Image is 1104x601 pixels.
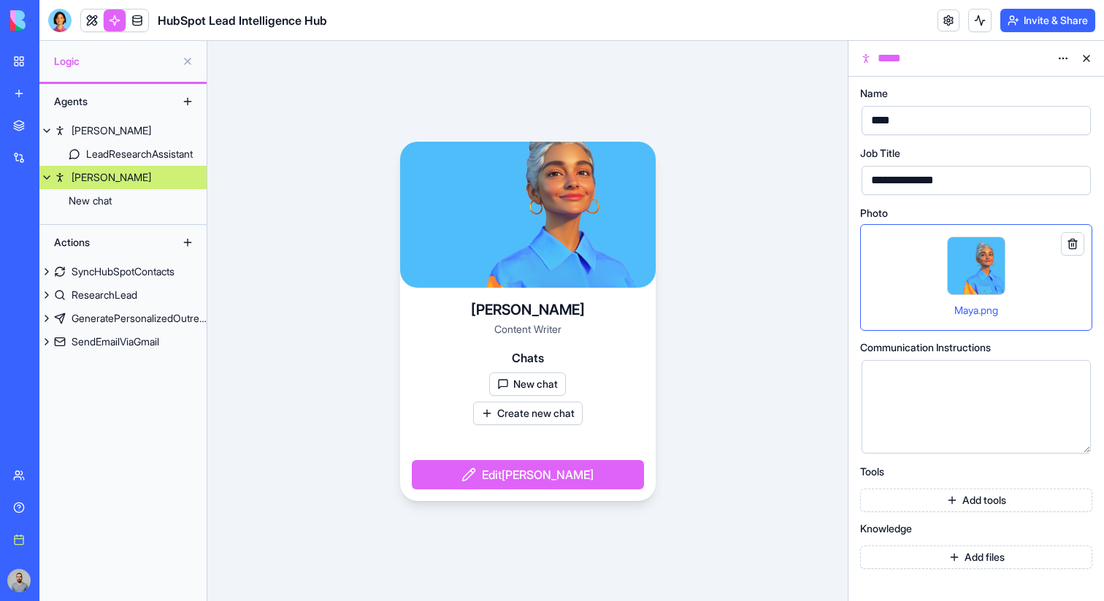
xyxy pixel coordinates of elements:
div: New chat [69,194,112,208]
a: New chat [39,189,207,213]
img: image_123650291_bsq8ao.jpg [7,569,31,592]
span: Logic [54,54,176,69]
span: Job Title [860,148,900,158]
a: ResearchLead [39,283,207,307]
div: [PERSON_NAME] [72,170,151,185]
button: Invite & Share [1000,9,1095,32]
span: Tools [860,467,884,477]
span: Maya.png [954,304,998,316]
span: Knowledge [860,524,912,534]
button: New chat [489,372,566,396]
a: SendEmailViaGmail [39,330,207,353]
a: [PERSON_NAME] [39,166,207,189]
div: SyncHubSpotContacts [72,264,175,279]
a: SyncHubSpotContacts [39,260,207,283]
h4: [PERSON_NAME] [471,299,585,320]
img: logo [10,10,101,31]
a: LeadResearchAssistant [39,142,207,166]
button: Add tools [860,489,1092,512]
div: GeneratePersonalizedOutreach [72,311,207,326]
button: Edit[PERSON_NAME] [412,460,644,489]
span: Communication Instructions [860,342,991,353]
span: HubSpot Lead Intelligence Hub [158,12,327,29]
div: Actions [47,231,164,254]
button: Add files [860,546,1092,569]
div: [PERSON_NAME] [72,123,151,138]
span: Photo [860,208,888,218]
div: ResearchLead [72,288,137,302]
div: Maya.png [860,224,1092,331]
span: Name [860,88,888,99]
a: GeneratePersonalizedOutreach [39,307,207,330]
button: Create new chat [473,402,583,425]
div: Agents [47,90,164,113]
span: Content Writer [494,323,561,335]
span: Chats [512,349,544,367]
a: [PERSON_NAME] [39,119,207,142]
div: SendEmailViaGmail [72,334,159,349]
div: LeadResearchAssistant [86,147,193,161]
